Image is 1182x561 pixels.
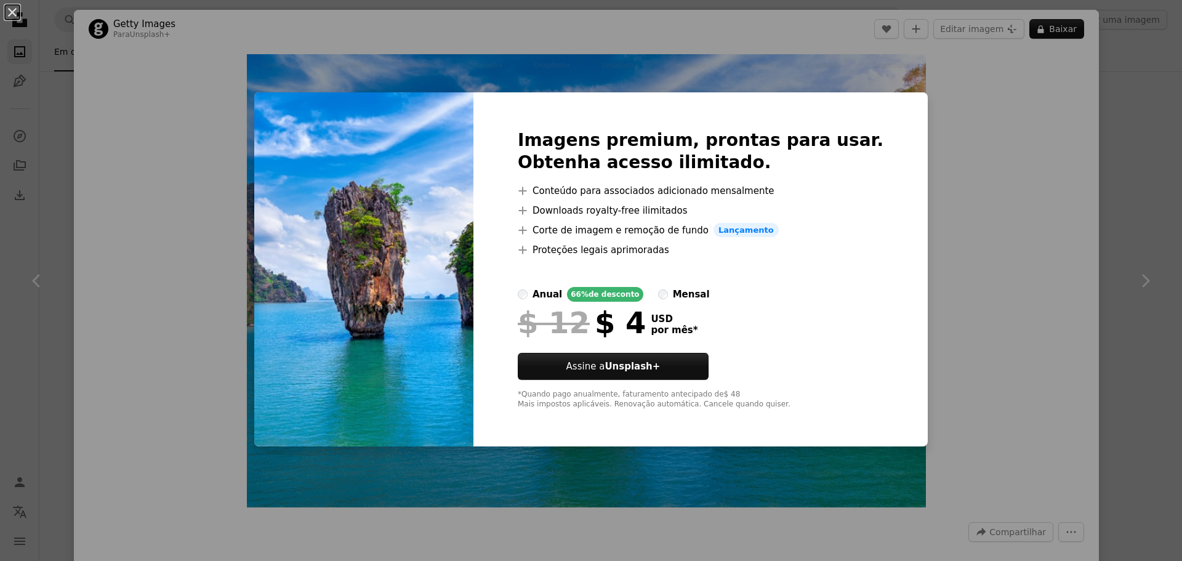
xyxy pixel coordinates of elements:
div: 66% de desconto [567,287,643,302]
button: Assine aUnsplash+ [518,353,709,380]
div: mensal [673,287,710,302]
li: Corte de imagem e remoção de fundo [518,223,883,238]
h2: Imagens premium, prontas para usar. Obtenha acesso ilimitado. [518,129,883,174]
div: anual [533,287,562,302]
div: *Quando pago anualmente, faturamento antecipado de $ 48 Mais impostos aplicáveis. Renovação autom... [518,390,883,410]
div: $ 4 [518,307,646,339]
strong: Unsplash+ [605,361,660,372]
input: anual66%de desconto [518,289,528,299]
li: Proteções legais aprimoradas [518,243,883,257]
li: Downloads royalty-free ilimitados [518,203,883,218]
span: Lançamento [714,223,779,238]
span: USD [651,313,698,325]
input: mensal [658,289,668,299]
img: premium_photo-1661940254003-c3f37e5d32ad [254,92,473,447]
li: Conteúdo para associados adicionado mensalmente [518,184,883,198]
span: $ 12 [518,307,590,339]
span: por mês * [651,325,698,336]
